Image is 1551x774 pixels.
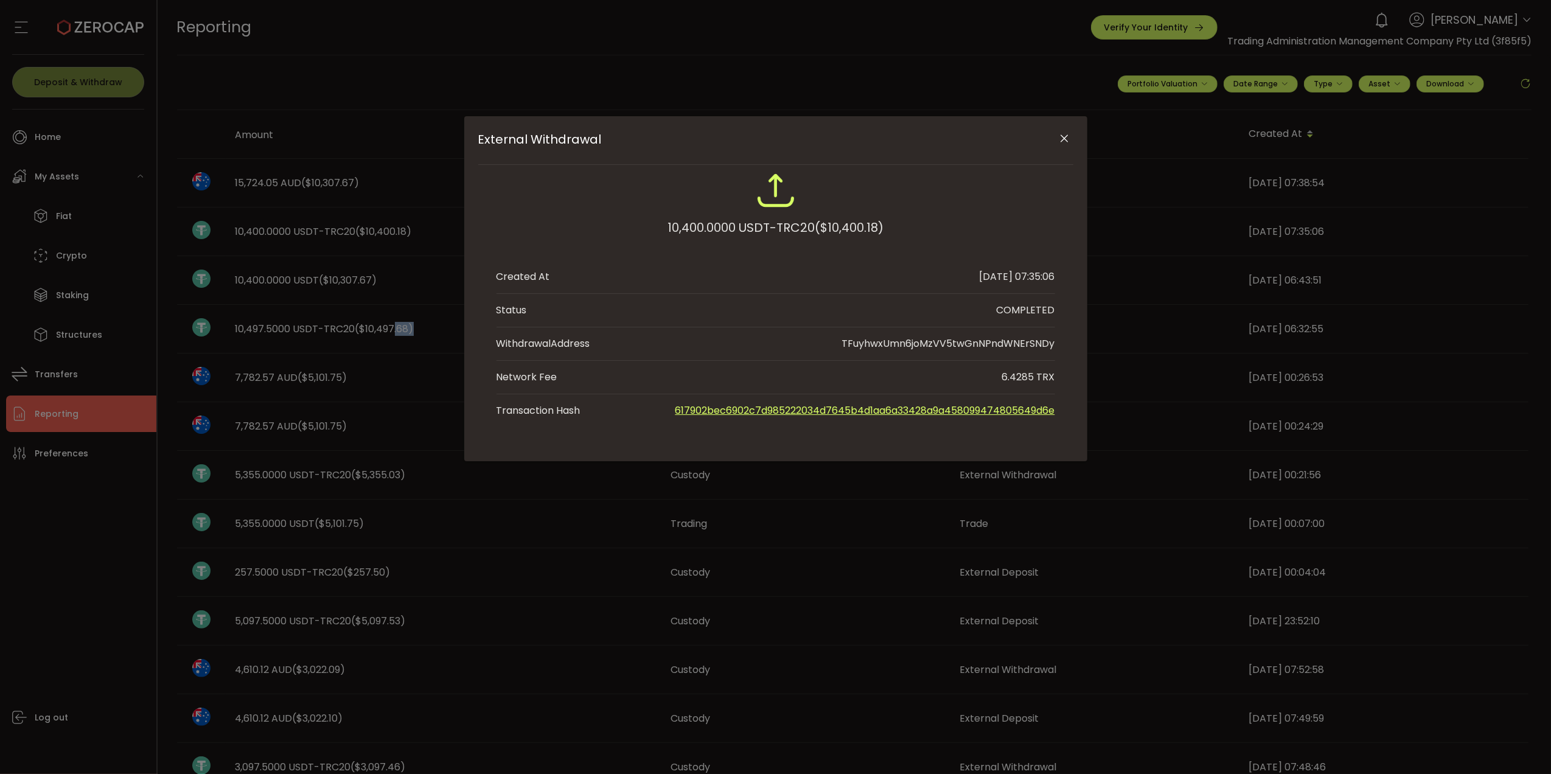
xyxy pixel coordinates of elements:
[497,270,550,284] div: Created At
[478,132,1014,147] span: External Withdrawal
[815,217,884,239] span: ($10,400.18)
[1490,716,1551,774] iframe: Chat Widget
[497,303,527,318] div: Status
[1002,370,1055,385] div: 6.4285 TRX
[497,403,618,418] span: Transaction Hash
[980,270,1055,284] div: [DATE] 07:35:06
[497,336,551,350] span: Withdrawal
[997,303,1055,318] div: COMPLETED
[667,217,884,239] div: 10,400.0000 USDT-TRC20
[842,336,1055,351] div: TFuyhwxUmn6joMzVV5twGnNPndWNErSNDy
[464,116,1087,461] div: External Withdrawal
[1054,128,1075,150] button: Close
[675,403,1055,417] a: 617902bec6902c7d985222034d7645b4d1aa6a33428a9a458099474805649d6e
[497,336,590,351] div: Address
[497,370,557,385] div: Network Fee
